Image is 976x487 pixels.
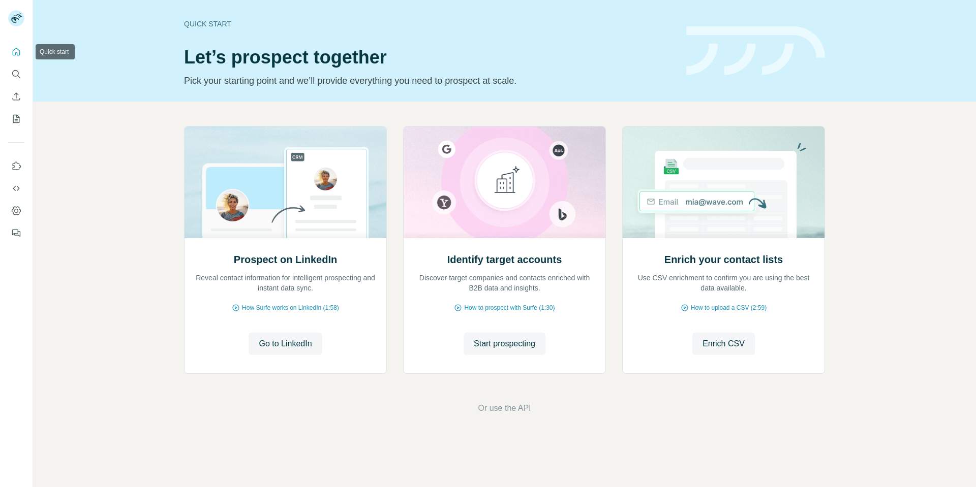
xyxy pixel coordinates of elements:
p: Reveal contact information for intelligent prospecting and instant data sync. [195,273,376,293]
span: How to upload a CSV (2:59) [691,303,767,312]
button: Search [8,65,24,83]
button: Enrich CSV [8,87,24,106]
button: Start prospecting [464,333,545,355]
span: Enrich CSV [703,338,745,350]
button: Use Surfe on LinkedIn [8,157,24,175]
span: Go to LinkedIn [259,338,312,350]
img: banner [686,26,825,76]
button: Enrich CSV [692,333,755,355]
button: Quick start [8,43,24,61]
button: Or use the API [478,402,531,414]
img: Enrich your contact lists [622,126,825,238]
span: How Surfe works on LinkedIn (1:58) [242,303,339,312]
img: Prospect on LinkedIn [184,126,387,238]
div: Quick start [184,19,674,29]
button: Feedback [8,224,24,242]
h2: Prospect on LinkedIn [234,252,337,267]
h2: Identify target accounts [447,252,562,267]
button: Go to LinkedIn [249,333,322,355]
p: Discover target companies and contacts enriched with B2B data and insights. [414,273,595,293]
span: How to prospect with Surfe (1:30) [464,303,555,312]
img: Identify target accounts [403,126,606,238]
button: My lists [8,110,24,128]
button: Dashboard [8,202,24,220]
h1: Let’s prospect together [184,47,674,68]
p: Pick your starting point and we’ll provide everything you need to prospect at scale. [184,74,674,88]
h2: Enrich your contact lists [664,252,783,267]
button: Use Surfe API [8,179,24,198]
p: Use CSV enrichment to confirm you are using the best data available. [633,273,814,293]
span: Start prospecting [474,338,535,350]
